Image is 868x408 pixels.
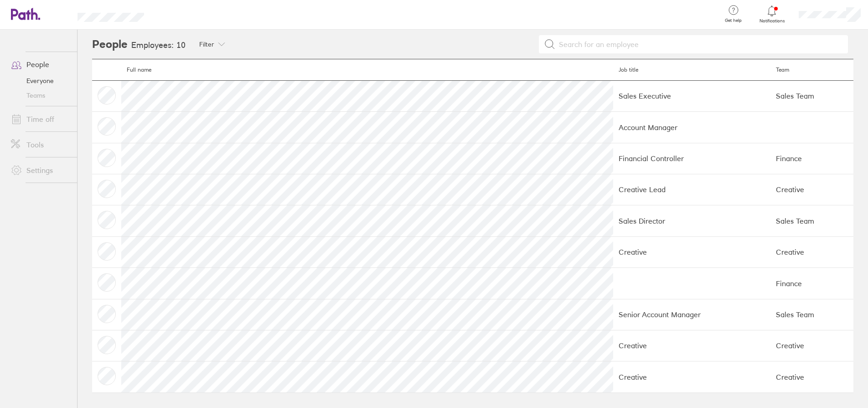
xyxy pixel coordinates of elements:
[718,18,748,23] span: Get help
[4,88,77,103] a: Teams
[92,30,128,59] h2: People
[613,236,770,267] td: Creative
[757,18,787,24] span: Notifications
[613,143,770,174] td: Financial Controller
[199,41,214,48] span: Filter
[770,59,853,81] th: Team
[757,5,787,24] a: Notifications
[770,143,853,174] td: Finance
[613,330,770,361] td: Creative
[4,55,77,73] a: People
[613,361,770,392] td: Creative
[770,174,853,205] td: Creative
[131,41,186,50] h3: Employees: 10
[121,59,613,81] th: Full name
[613,299,770,330] td: Senior Account Manager
[4,136,77,154] a: Tools
[613,80,770,111] td: Sales Executive
[555,36,843,53] input: Search for an employee
[770,205,853,236] td: Sales Team
[4,73,77,88] a: Everyone
[770,299,853,330] td: Sales Team
[613,112,770,143] td: Account Manager
[770,268,853,299] td: Finance
[4,110,77,128] a: Time off
[770,330,853,361] td: Creative
[770,361,853,392] td: Creative
[613,174,770,205] td: Creative Lead
[613,59,770,81] th: Job title
[770,236,853,267] td: Creative
[613,205,770,236] td: Sales Director
[770,80,853,111] td: Sales Team
[4,161,77,179] a: Settings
